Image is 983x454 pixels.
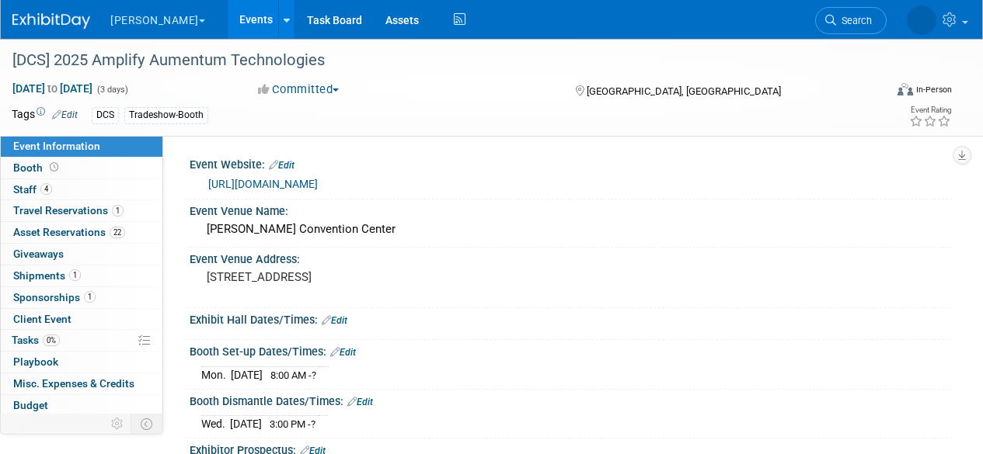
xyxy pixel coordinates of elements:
span: 1 [112,205,124,217]
a: Giveaways [1,244,162,265]
a: Edit [52,109,78,120]
td: Toggle Event Tabs [131,414,163,434]
a: Edit [347,397,373,407]
img: ExhibitDay [12,13,90,29]
a: Tasks0% [1,330,162,351]
span: 1 [84,291,96,303]
a: Booth [1,158,162,178]
div: Event Venue Address: [190,248,952,267]
pre: [STREET_ADDRESS] [207,270,490,284]
span: 1 [69,269,81,281]
div: Tradeshow-Booth [124,107,208,123]
td: Personalize Event Tab Strip [104,414,131,434]
td: [DATE] [231,366,263,383]
span: Client Event [13,313,71,325]
span: Budget [13,399,48,411]
td: Tags [12,106,78,124]
div: In-Person [915,84,952,95]
span: Booth not reserved yet [47,161,61,173]
td: Wed. [201,416,230,432]
button: Committed [253,81,345,98]
div: Event Venue Name: [190,199,952,219]
span: Event Information [13,140,100,152]
span: 4 [40,183,52,195]
a: Edit [269,160,295,171]
span: ? [311,418,315,430]
a: Playbook [1,352,162,373]
a: Client Event [1,309,162,330]
span: Playbook [13,355,58,368]
span: (3 days) [96,85,128,95]
span: Sponsorships [13,291,96,303]
a: Search [815,7,887,34]
span: Misc. Expenses & Credits [13,377,134,390]
a: Event Information [1,136,162,157]
span: Travel Reservations [13,204,124,217]
div: Exhibit Hall Dates/Times: [190,308,952,328]
a: Edit [322,315,347,326]
a: Misc. Expenses & Credits [1,373,162,394]
span: Giveaways [13,248,64,260]
a: Staff4 [1,179,162,200]
div: Booth Set-up Dates/Times: [190,340,952,360]
img: Format-Inperson.png [898,83,913,95]
span: 8:00 AM - [270,369,316,381]
div: [PERSON_NAME] Convention Center [201,217,940,241]
span: to [45,82,60,95]
td: [DATE] [230,416,262,432]
div: DCS [92,107,119,123]
a: Sponsorships1 [1,287,162,308]
a: Asset Reservations22 [1,222,162,243]
a: Budget [1,395,162,416]
span: Shipments [13,269,81,282]
span: [GEOGRAPHIC_DATA], [GEOGRAPHIC_DATA] [587,85,781,97]
a: Shipments1 [1,265,162,286]
span: 0% [43,334,60,346]
td: Mon. [201,366,231,383]
span: Search [836,15,872,26]
span: ? [312,369,316,381]
span: Asset Reservations [13,226,125,238]
span: 22 [110,227,125,238]
a: Travel Reservations1 [1,200,162,221]
span: Booth [13,161,61,174]
span: Tasks [12,334,60,346]
div: Booth Dismantle Dates/Times: [190,390,952,410]
div: Event Rating [909,106,951,114]
span: Staff [13,183,52,196]
a: [URL][DOMAIN_NAME] [208,178,318,190]
span: 3:00 PM - [270,418,315,430]
span: [DATE] [DATE] [12,81,93,95]
a: Edit [330,347,356,358]
div: Event Website: [190,153,952,173]
div: [DCS] 2025 Amplify Aumentum Technologies [7,47,872,75]
img: Alexis Rump [907,5,936,35]
div: Event Format [814,81,952,104]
